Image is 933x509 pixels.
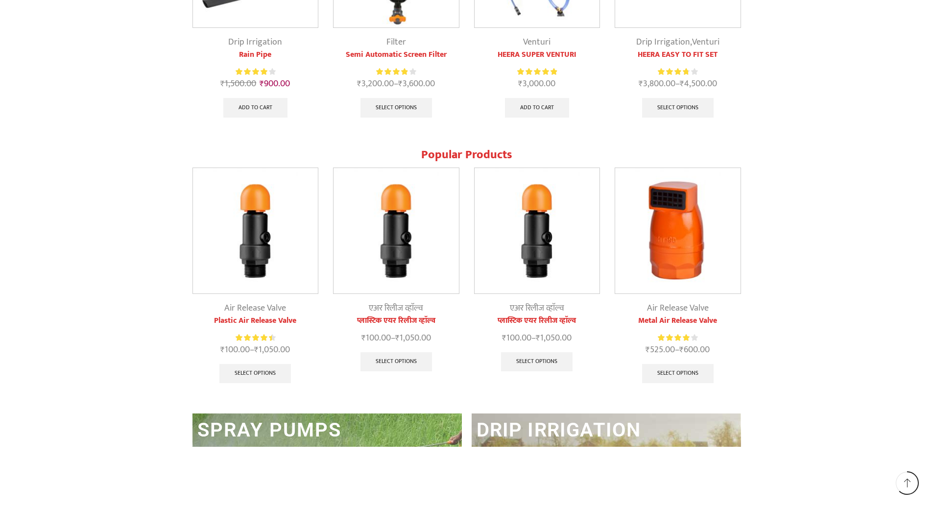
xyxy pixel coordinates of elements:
[636,35,690,49] a: Drip Irrigation
[219,364,291,384] a: Select options for “Plastic Air Release Valve”
[228,35,282,49] a: Drip Irrigation
[421,145,512,165] span: Popular Products
[369,301,423,315] a: एअर रिलीज व्हाॅल्व
[692,35,719,49] a: Venturi
[642,364,714,384] a: Select options for “Metal Air Release Valve”
[192,343,319,357] span: –
[639,76,643,91] span: ₹
[679,342,710,357] bdi: 600.00
[474,332,600,345] span: –
[220,342,225,357] span: ₹
[646,342,675,357] bdi: 525.00
[376,67,416,77] div: Rated 3.92 out of 5
[395,331,400,345] span: ₹
[334,168,459,293] img: प्लास्टिक एयर रिलीज व्हाॅल्व
[658,333,691,343] span: Rated out of 5
[192,49,319,61] a: Rain Pipe
[501,352,573,372] a: Select options for “प्लास्टिक एयर रिलीज व्हाॅल्व”
[398,76,435,91] bdi: 3,600.00
[658,333,697,343] div: Rated 4.14 out of 5
[395,331,431,345] bdi: 1,050.00
[615,343,741,357] span: –
[517,67,557,77] div: Rated 5.00 out of 5
[260,76,264,91] span: ₹
[474,49,600,61] a: HEERA SUPER VENTURI
[502,331,506,345] span: ₹
[197,418,341,441] a: SPRAY PUMPS
[361,331,391,345] bdi: 100.00
[475,168,600,293] img: प्लास्टिक एयर रिलीज व्हाॅल्व
[386,35,406,49] a: Filter
[474,315,600,327] a: प्लास्टिक एयर रिलीज व्हाॅल्व
[220,76,225,91] span: ₹
[376,67,407,77] span: Rated out of 5
[192,315,319,327] a: Plastic Air Release Valve
[357,76,394,91] bdi: 3,200.00
[357,76,361,91] span: ₹
[523,35,550,49] a: Venturi
[615,168,741,293] img: Metal Air Release Valve
[398,76,403,91] span: ₹
[361,331,366,345] span: ₹
[510,301,564,315] a: एअर रिलीज व्हाॅल्व
[236,67,268,77] span: Rated out of 5
[658,67,697,77] div: Rated 3.83 out of 5
[220,76,256,91] bdi: 1,500.00
[223,98,287,118] a: Add to cart: “Rain Pipe”
[333,49,459,61] a: Semi Automatic Screen Filter
[254,342,290,357] bdi: 1,050.00
[658,67,688,77] span: Rated out of 5
[646,342,650,357] span: ₹
[639,76,675,91] bdi: 3,800.00
[517,67,557,77] span: Rated out of 5
[680,76,684,91] span: ₹
[518,76,555,91] bdi: 3,000.00
[333,315,459,327] a: प्लास्टिक एयर रिलीज व्हाॅल्व
[236,333,272,343] span: Rated out of 5
[333,77,459,91] span: –
[254,342,259,357] span: ₹
[536,331,572,345] bdi: 1,050.00
[220,342,250,357] bdi: 100.00
[647,301,709,315] a: Air Release Valve
[477,418,641,441] a: DRIP IRRIGATION
[360,98,432,118] a: Select options for “Semi Automatic Screen Filter”
[360,352,432,372] a: Select options for “प्लास्टिक एयर रिलीज व्हाॅल्व”
[236,333,275,343] div: Rated 4.57 out of 5
[505,98,569,118] a: Add to cart: “HEERA SUPER VENTURI”
[260,76,290,91] bdi: 900.00
[536,331,540,345] span: ₹
[236,67,275,77] div: Rated 4.13 out of 5
[333,332,459,345] span: –
[193,168,318,293] img: Plastic Air Release Valve
[502,331,531,345] bdi: 100.00
[615,77,741,91] span: –
[615,36,741,49] div: ,
[679,342,684,357] span: ₹
[518,76,523,91] span: ₹
[615,49,741,61] a: HEERA EASY TO FIT SET
[680,76,717,91] bdi: 4,500.00
[615,315,741,327] a: Metal Air Release Valve
[224,301,286,315] a: Air Release Valve
[642,98,714,118] a: Select options for “HEERA EASY TO FIT SET”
